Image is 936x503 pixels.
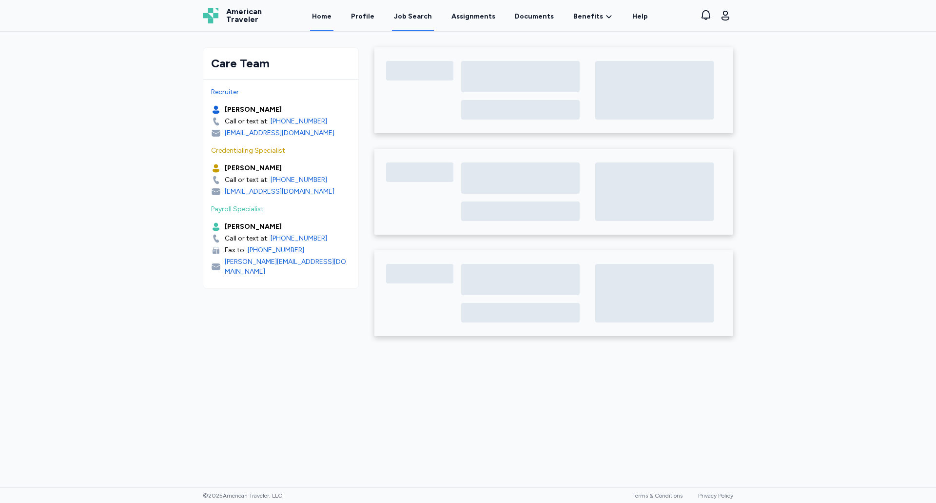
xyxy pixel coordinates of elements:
a: Job Search [392,1,434,31]
img: Logo [203,8,218,23]
span: © 2025 American Traveler, LLC [203,492,282,500]
span: Benefits [573,12,603,21]
div: Fax to: [225,245,246,255]
div: Call or text at: [225,175,269,185]
div: Credentialing Specialist [211,146,351,156]
a: [PHONE_NUMBER] [271,117,327,126]
a: Benefits [573,12,613,21]
a: [PHONE_NUMBER] [271,175,327,185]
div: [PERSON_NAME][EMAIL_ADDRESS][DOMAIN_NAME] [225,257,351,277]
div: [PERSON_NAME] [225,105,282,115]
a: [PHONE_NUMBER] [248,245,304,255]
div: Recruiter [211,87,351,97]
a: Terms & Conditions [632,492,682,499]
div: [EMAIL_ADDRESS][DOMAIN_NAME] [225,128,334,138]
a: [PHONE_NUMBER] [271,234,327,243]
div: Payroll Specialist [211,204,351,214]
div: [PERSON_NAME] [225,222,282,232]
div: Care Team [211,56,351,71]
div: Job Search [394,12,432,21]
div: Call or text at: [225,117,269,126]
div: Call or text at: [225,234,269,243]
div: [PERSON_NAME] [225,163,282,173]
div: [EMAIL_ADDRESS][DOMAIN_NAME] [225,187,334,197]
a: Privacy Policy [698,492,733,499]
a: Home [310,1,333,31]
span: American Traveler [226,8,262,23]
